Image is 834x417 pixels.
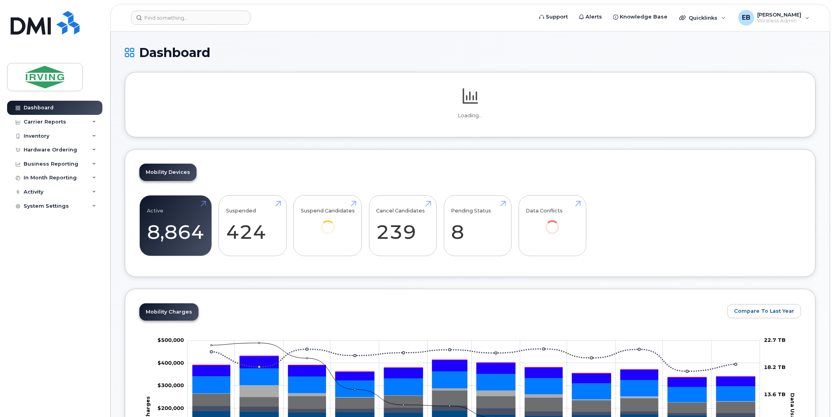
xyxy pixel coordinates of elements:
tspan: $500,000 [158,337,184,343]
tspan: $300,000 [158,382,184,388]
a: Data Conflicts [526,200,579,245]
tspan: 18.2 TB [764,364,786,370]
span: Compare To Last Year [734,307,794,315]
button: Compare To Last Year [727,304,801,318]
a: Pending Status 8 [451,200,504,252]
tspan: $200,000 [158,405,184,411]
p: Loading... [139,112,801,119]
a: Cancel Candidates 239 [376,200,429,252]
h1: Dashboard [125,46,815,59]
tspan: 22.7 TB [764,337,786,343]
g: $0 [158,405,184,411]
a: Suspended 424 [226,200,279,252]
g: $0 [158,360,184,366]
a: Mobility Devices [139,164,196,181]
g: Roaming [193,406,755,417]
g: Features [193,368,755,402]
g: $0 [158,337,184,343]
tspan: 13.6 TB [764,391,786,397]
tspan: $400,000 [158,360,184,366]
a: Mobility Charges [139,303,198,321]
a: Suspend Candidates [301,200,355,245]
a: Active 8,864 [147,200,204,252]
g: Data [193,390,755,413]
g: $0 [158,382,184,388]
g: HST [193,356,755,387]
